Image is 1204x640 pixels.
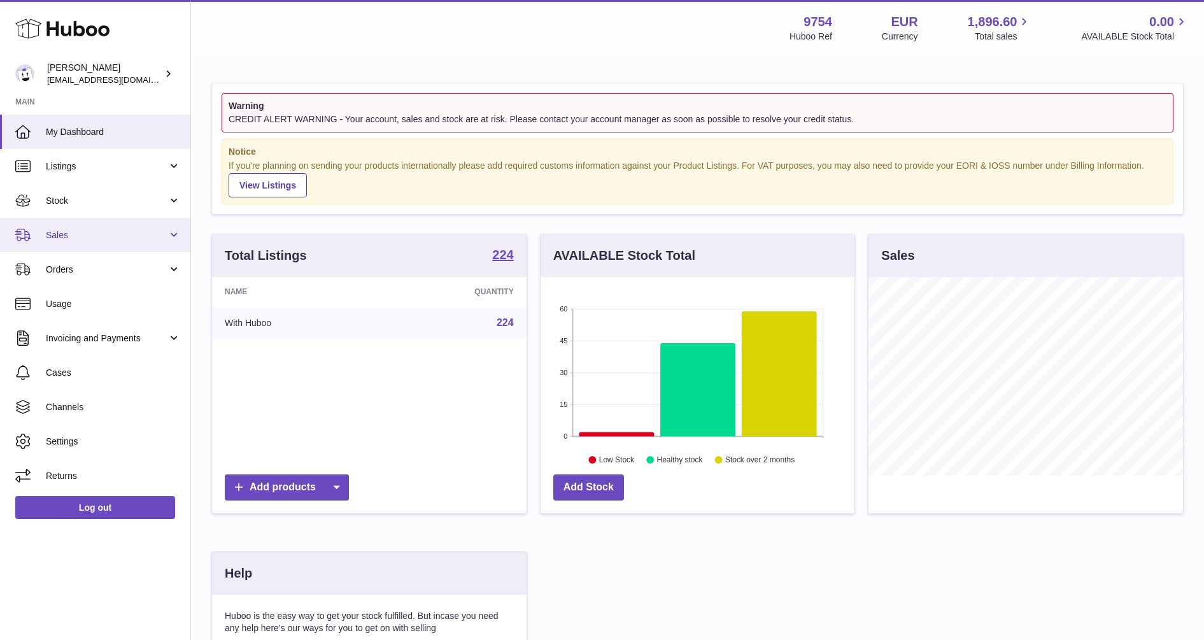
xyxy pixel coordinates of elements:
text: Low Stock [599,456,635,465]
text: 30 [560,369,567,376]
a: 224 [497,317,514,328]
span: Usage [46,298,181,310]
span: Returns [46,470,181,482]
strong: 224 [492,248,513,261]
span: My Dashboard [46,126,181,138]
text: 60 [560,305,567,313]
span: Sales [46,229,167,241]
span: Listings [46,160,167,173]
text: 15 [560,401,567,408]
th: Quantity [378,277,526,306]
span: Cases [46,367,181,379]
th: Name [212,277,378,306]
a: 0.00 AVAILABLE Stock Total [1081,13,1189,43]
a: 224 [492,248,513,264]
div: [PERSON_NAME] [47,62,162,86]
h3: Total Listings [225,247,307,264]
img: info@fieldsluxury.london [15,64,34,83]
a: View Listings [229,173,307,197]
strong: 9754 [804,13,832,31]
div: CREDIT ALERT WARNING - Your account, sales and stock are at risk. Please contact your account man... [229,113,1166,125]
span: AVAILABLE Stock Total [1081,31,1189,43]
text: Stock over 2 months [725,456,795,465]
h3: Sales [881,247,914,264]
a: Log out [15,496,175,519]
p: Huboo is the easy way to get your stock fulfilled. But incase you need any help here's our ways f... [225,610,514,634]
div: Huboo Ref [790,31,832,43]
span: Invoicing and Payments [46,332,167,345]
span: Orders [46,264,167,276]
text: 0 [563,432,567,440]
h3: Help [225,565,252,582]
div: Currency [882,31,918,43]
span: Channels [46,401,181,413]
text: 45 [560,337,567,345]
span: Stock [46,195,167,207]
strong: Warning [229,100,1166,112]
span: Settings [46,436,181,448]
span: 0.00 [1149,13,1174,31]
span: 1,896.60 [968,13,1017,31]
span: [EMAIL_ADDRESS][DOMAIN_NAME] [47,75,187,85]
text: Healthy stock [656,456,703,465]
a: Add products [225,474,349,501]
h3: AVAILABLE Stock Total [553,247,695,264]
a: 1,896.60 Total sales [968,13,1032,43]
span: Total sales [975,31,1031,43]
strong: Notice [229,146,1166,158]
a: Add Stock [553,474,624,501]
strong: EUR [891,13,917,31]
div: If you're planning on sending your products internationally please add required customs informati... [229,160,1166,198]
td: With Huboo [212,306,378,339]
